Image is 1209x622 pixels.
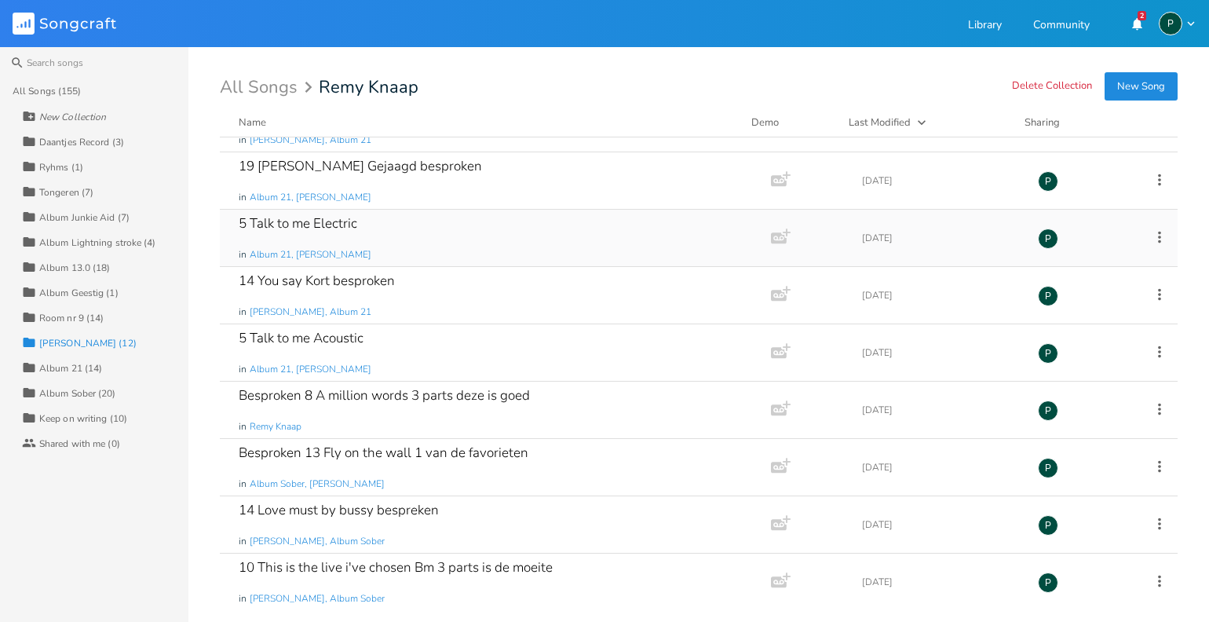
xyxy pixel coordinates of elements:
[239,248,247,262] span: in
[39,112,106,122] div: New Collection
[39,163,83,172] div: Ryhms (1)
[1038,401,1058,421] div: Piepo
[849,115,911,130] div: Last Modified
[239,389,530,402] div: Besproken 8 A million words 3 parts deze is goed
[862,291,1019,300] div: [DATE]
[1038,515,1058,536] div: Piepo
[239,159,482,173] div: 19 [PERSON_NAME] Gejaagd besproken
[1012,80,1092,93] button: Delete Collection
[239,274,395,287] div: 14 You say Kort besproken
[39,313,104,323] div: Room nr 9 (14)
[1038,573,1058,593] div: Piepo
[862,176,1019,185] div: [DATE]
[849,115,1006,130] button: Last Modified
[862,463,1019,472] div: [DATE]
[751,115,830,130] div: Demo
[239,217,357,230] div: 5 Talk to me Electric
[968,20,1002,33] a: Library
[239,115,732,130] button: Name
[239,191,247,204] span: in
[239,331,363,345] div: 5 Talk to me Acoustic
[250,363,371,376] span: Album 21, [PERSON_NAME]
[319,79,418,96] span: Remy Knaap
[250,248,371,262] span: Album 21, [PERSON_NAME]
[239,134,247,147] span: in
[39,263,111,273] div: Album 13.0 (18)
[250,477,385,491] span: Album Sober, [PERSON_NAME]
[250,306,371,319] span: [PERSON_NAME], Album 21
[1138,11,1146,20] div: 2
[39,414,127,423] div: Keep on writing (10)
[39,213,130,222] div: Album Junkie Aid (7)
[13,86,82,96] div: All Songs (155)
[239,115,266,130] div: Name
[1159,12,1196,35] button: P
[239,503,439,517] div: 14 Love must by bussy bespreken
[250,191,371,204] span: Album 21, [PERSON_NAME]
[239,535,247,548] span: in
[250,592,385,606] span: [PERSON_NAME], Album Sober
[1038,458,1058,478] div: Piepo
[862,405,1019,415] div: [DATE]
[220,80,317,95] div: All Songs
[39,137,124,147] div: Daantjes Record (3)
[39,288,119,298] div: Album Geestig (1)
[39,439,120,448] div: Shared with me (0)
[239,477,247,491] span: in
[250,420,301,434] span: Remy Knaap
[239,446,528,459] div: Besproken 13 Fly on the wall 1 van de favorieten
[862,520,1019,529] div: [DATE]
[39,338,137,348] div: [PERSON_NAME] (12)
[1038,343,1058,364] div: Piepo
[1038,229,1058,249] div: Piepo
[862,233,1019,243] div: [DATE]
[250,134,371,147] span: [PERSON_NAME], Album 21
[239,420,247,434] span: in
[39,188,93,197] div: Tongeren (7)
[239,306,247,319] span: in
[1159,12,1182,35] div: Piepo
[239,363,247,376] span: in
[1121,9,1152,38] button: 2
[250,535,385,548] span: [PERSON_NAME], Album Sober
[1033,20,1090,33] a: Community
[1105,72,1178,101] button: New Song
[862,348,1019,357] div: [DATE]
[1038,171,1058,192] div: Piepo
[1038,286,1058,306] div: Piepo
[239,561,553,574] div: 10 This is the live i've chosen Bm 3 parts is de moeite
[39,389,116,398] div: Album Sober (20)
[39,364,102,373] div: Album 21 (14)
[1025,115,1119,130] div: Sharing
[862,577,1019,587] div: [DATE]
[239,592,247,606] span: in
[39,238,156,247] div: Album Lightning stroke (4)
